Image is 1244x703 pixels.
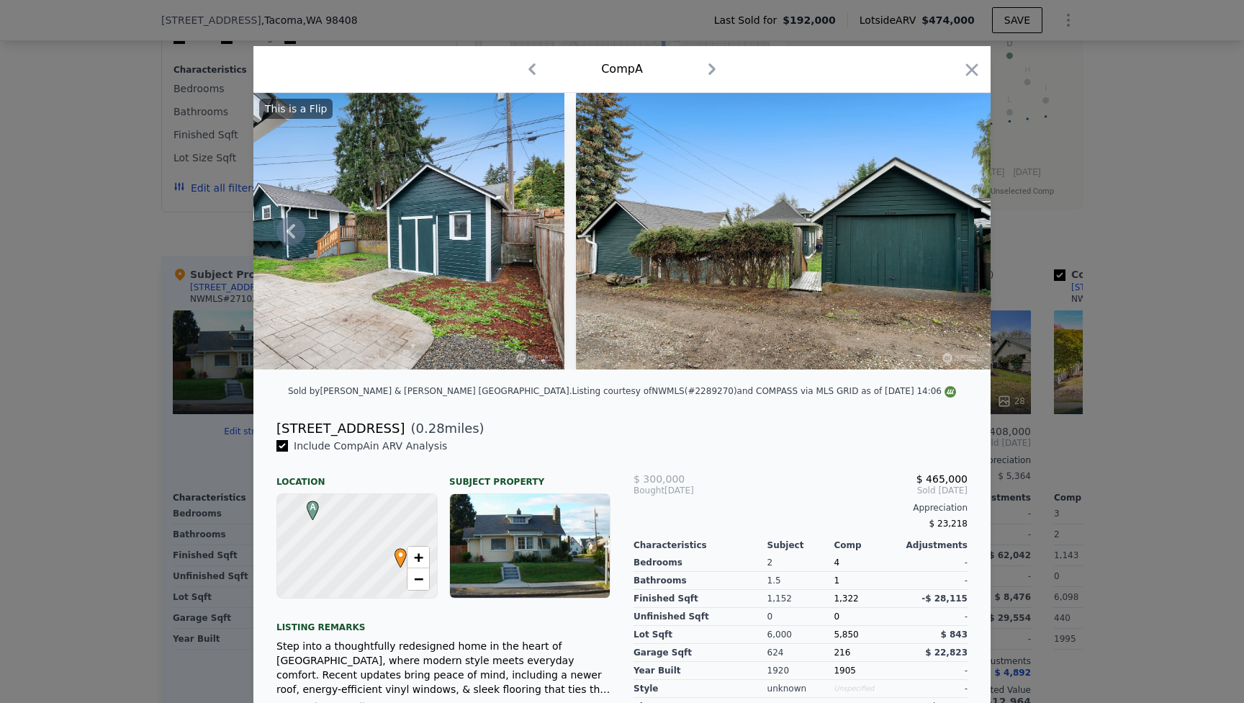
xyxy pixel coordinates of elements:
div: Sold by [PERSON_NAME] & [PERSON_NAME] [GEOGRAPHIC_DATA] . [288,386,572,396]
div: Listing courtesy of NWMLS (#2289270) and COMPASS via MLS GRID as of [DATE] 14:06 [572,386,956,396]
div: Unfinished Sqft [634,608,767,626]
div: Unspecified [834,680,901,698]
div: 1.5 [767,572,834,590]
span: $ 300,000 [634,473,685,485]
span: $ 22,823 [925,648,968,658]
span: Bought [634,485,664,496]
div: This is a Flip [259,99,333,119]
span: 0 [834,612,839,622]
span: ( miles) [405,418,484,439]
span: 1,322 [834,594,858,604]
span: $ 465,000 [916,473,968,485]
div: Bathrooms [634,572,767,590]
div: 0 [767,608,834,626]
div: [DATE] [634,485,745,496]
div: Characteristics [634,539,767,551]
div: Comp [834,539,901,551]
span: $ 23,218 [929,519,968,529]
a: Zoom in [407,547,429,568]
div: 2 [767,554,834,572]
div: Adjustments [901,539,968,551]
div: Style [634,680,767,698]
div: Subject Property [449,465,610,488]
div: 1,152 [767,590,834,608]
span: Sold [DATE] [745,485,968,496]
span: A [303,501,323,514]
div: Step into a thoughtfully redesigned home in the heart of [GEOGRAPHIC_DATA], where modern style me... [276,639,610,697]
div: 1905 [834,662,901,680]
span: -$ 28,115 [921,594,968,604]
div: Finished Sqft [634,590,767,608]
div: 1920 [767,662,834,680]
img: Property Img [149,93,564,370]
div: - [901,572,968,590]
div: [STREET_ADDRESS] [276,418,405,439]
span: 4 [834,558,839,568]
span: − [414,570,423,588]
div: Year Built [634,662,767,680]
img: Property Img [576,93,991,370]
div: Appreciation [634,502,968,514]
div: 6,000 [767,626,834,644]
span: + [414,548,423,566]
div: - [901,680,968,698]
div: - [901,608,968,626]
span: Include Comp A in ARV Analysis [288,440,453,452]
div: - [901,554,968,572]
div: Garage Sqft [634,644,767,662]
div: Location [276,465,438,488]
div: 624 [767,644,834,662]
span: $ 843 [940,630,968,640]
div: Listing remarks [276,610,610,633]
a: Zoom out [407,568,429,590]
span: 216 [834,648,850,658]
div: Subject [767,539,834,551]
span: • [391,544,410,565]
span: 0.28 [416,421,445,436]
div: Lot Sqft [634,626,767,644]
div: 1 [834,572,901,590]
img: NWMLS Logo [945,386,956,398]
div: Bedrooms [634,554,767,572]
span: 5,850 [834,630,858,640]
div: A [303,501,312,509]
div: • [391,548,400,557]
div: Comp A [601,61,643,78]
div: unknown [767,680,834,698]
div: - [901,662,968,680]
